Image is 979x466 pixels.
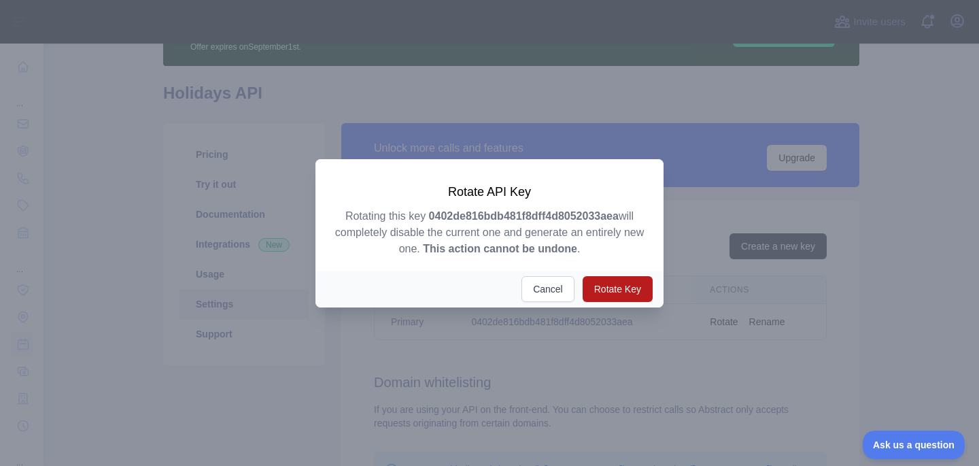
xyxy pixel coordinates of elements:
iframe: Toggle Customer Support [863,431,965,459]
strong: 0402de816bdb481f8dff4d8052033aea [429,210,619,222]
strong: This action cannot be undone [423,243,577,254]
button: Cancel [521,276,574,302]
h3: Rotate API Key [332,184,647,200]
button: Rotate Key [583,276,653,302]
p: Rotating this key will completely disable the current one and generate an entirely new one. . [332,208,647,257]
